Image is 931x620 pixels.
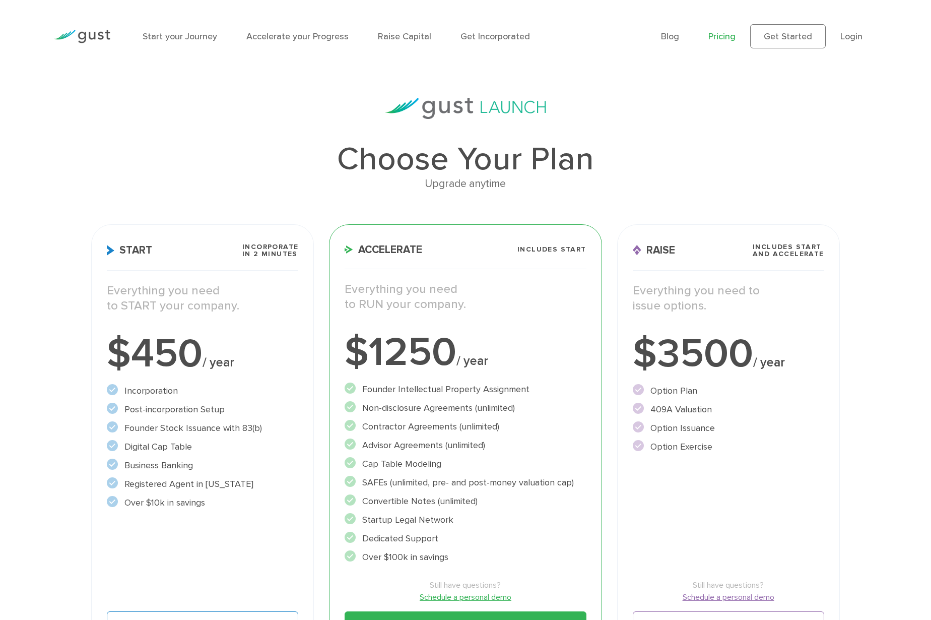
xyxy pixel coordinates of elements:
[633,421,824,435] li: Option Issuance
[345,420,586,433] li: Contractor Agreements (unlimited)
[633,245,641,256] img: Raise Icon
[345,476,586,489] li: SAFEs (unlimited, pre- and post-money valuation cap)
[107,283,298,314] p: Everything you need to START your company.
[345,244,422,255] span: Accelerate
[633,591,824,603] a: Schedule a personal demo
[246,31,349,42] a: Accelerate your Progress
[633,440,824,454] li: Option Exercise
[345,383,586,396] li: Founder Intellectual Property Assignment
[91,175,839,193] div: Upgrade anytime
[456,353,488,368] span: / year
[840,31,862,42] a: Login
[143,31,217,42] a: Start your Journey
[107,459,298,472] li: Business Banking
[633,334,824,374] div: $3500
[708,31,736,42] a: Pricing
[633,283,824,314] p: Everything you need to issue options.
[633,245,675,256] span: Raise
[203,355,234,370] span: / year
[753,355,785,370] span: / year
[345,579,586,591] span: Still have questions?
[345,457,586,471] li: Cap Table Modeling
[345,513,586,527] li: Startup Legal Network
[345,245,353,254] img: Accelerate Icon
[345,401,586,415] li: Non-disclosure Agreements (unlimited)
[661,31,679,42] a: Blog
[107,384,298,398] li: Incorporation
[345,332,586,373] div: $1250
[460,31,530,42] a: Get Incorporated
[633,579,824,591] span: Still have questions?
[633,403,824,416] li: 409A Valuation
[385,98,546,119] img: gust-launch-logos.svg
[91,143,839,175] h1: Choose Your Plan
[345,494,586,508] li: Convertible Notes (unlimited)
[54,30,110,43] img: Gust Logo
[345,532,586,545] li: Dedicated Support
[378,31,431,42] a: Raise Capital
[107,403,298,416] li: Post-incorporation Setup
[107,440,298,454] li: Digital Cap Table
[345,550,586,564] li: Over $100k in savings
[107,245,114,256] img: Start Icon X2
[107,477,298,491] li: Registered Agent in [US_STATE]
[345,282,586,312] p: Everything you need to RUN your company.
[633,384,824,398] li: Option Plan
[753,243,824,258] span: Includes START and ACCELERATE
[750,24,826,48] a: Get Started
[107,334,298,374] div: $450
[107,245,152,256] span: Start
[242,243,298,258] span: Incorporate in 2 Minutes
[107,421,298,435] li: Founder Stock Issuance with 83(b)
[107,496,298,510] li: Over $10k in savings
[517,246,586,253] span: Includes START
[345,591,586,603] a: Schedule a personal demo
[345,439,586,452] li: Advisor Agreements (unlimited)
